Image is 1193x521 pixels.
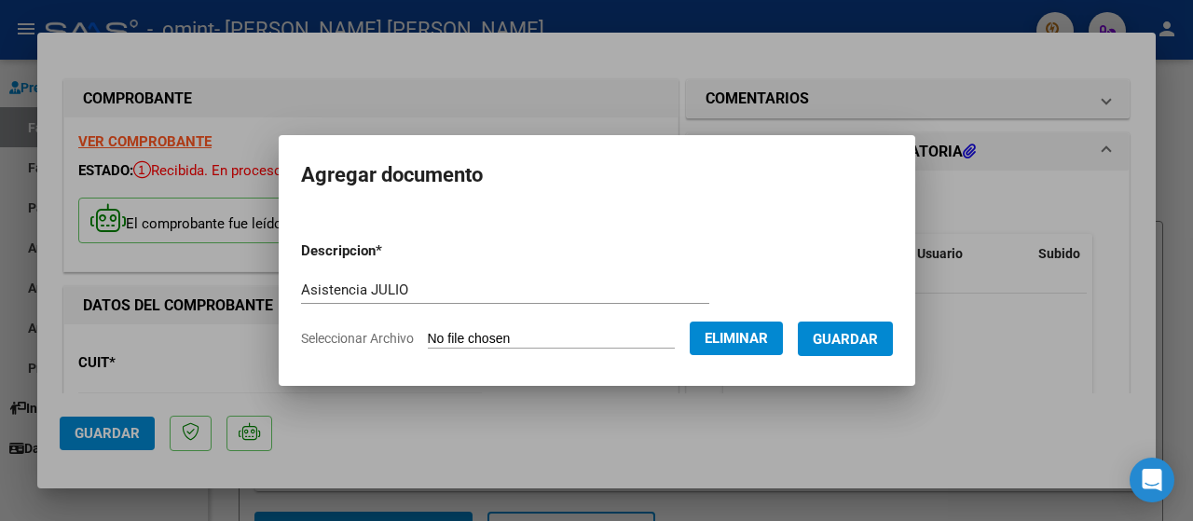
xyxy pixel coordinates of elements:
[1130,458,1174,502] div: Open Intercom Messenger
[301,158,893,193] h2: Agregar documento
[798,322,893,356] button: Guardar
[705,330,768,347] span: Eliminar
[690,322,783,355] button: Eliminar
[813,331,878,348] span: Guardar
[301,240,479,262] p: Descripcion
[301,331,414,346] span: Seleccionar Archivo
